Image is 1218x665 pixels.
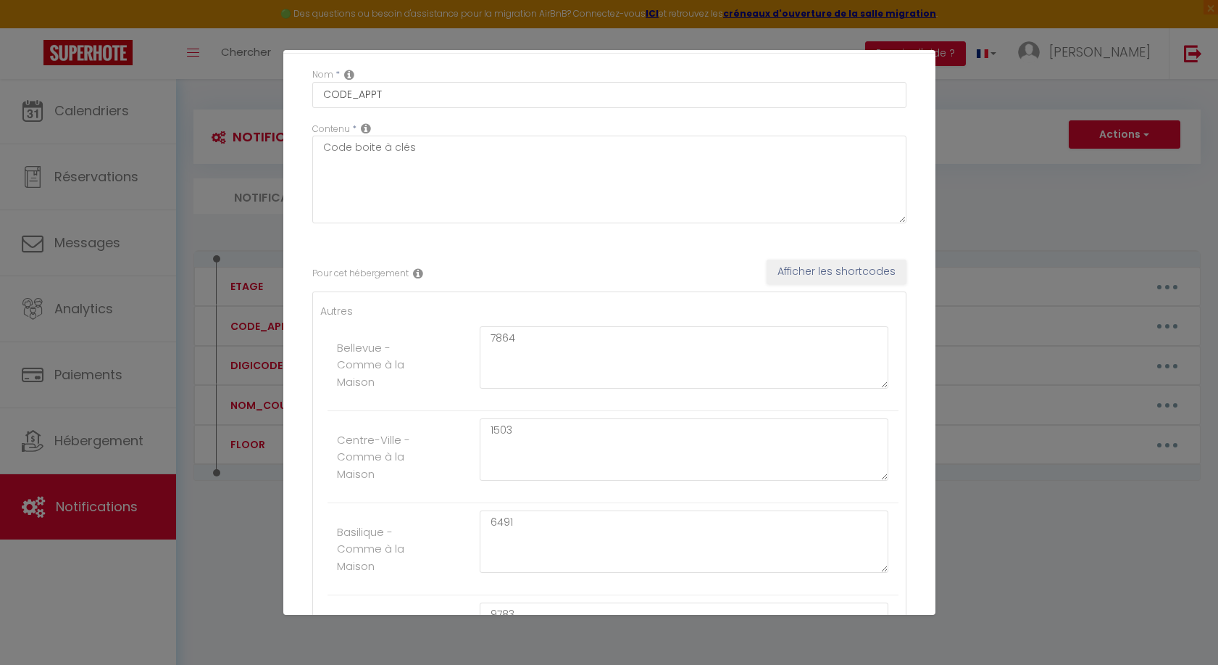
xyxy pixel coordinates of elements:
[320,303,353,319] label: Autres
[312,68,333,82] label: Nom
[312,123,350,136] label: Contenu
[312,82,906,108] input: Custom code name
[413,268,423,279] i: Rental
[344,69,354,80] i: Custom short code name
[312,267,409,281] label: Pour cet hébergement
[337,431,413,483] label: Centre-Ville - Comme à la Maison
[767,260,906,284] button: Afficher les shortcodes
[361,123,371,134] i: Replacable content
[337,524,413,575] label: Basilique - Comme à la Maison
[337,339,413,391] label: Bellevue - Comme à la Maison
[12,6,55,49] button: Ouvrir le widget de chat LiveChat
